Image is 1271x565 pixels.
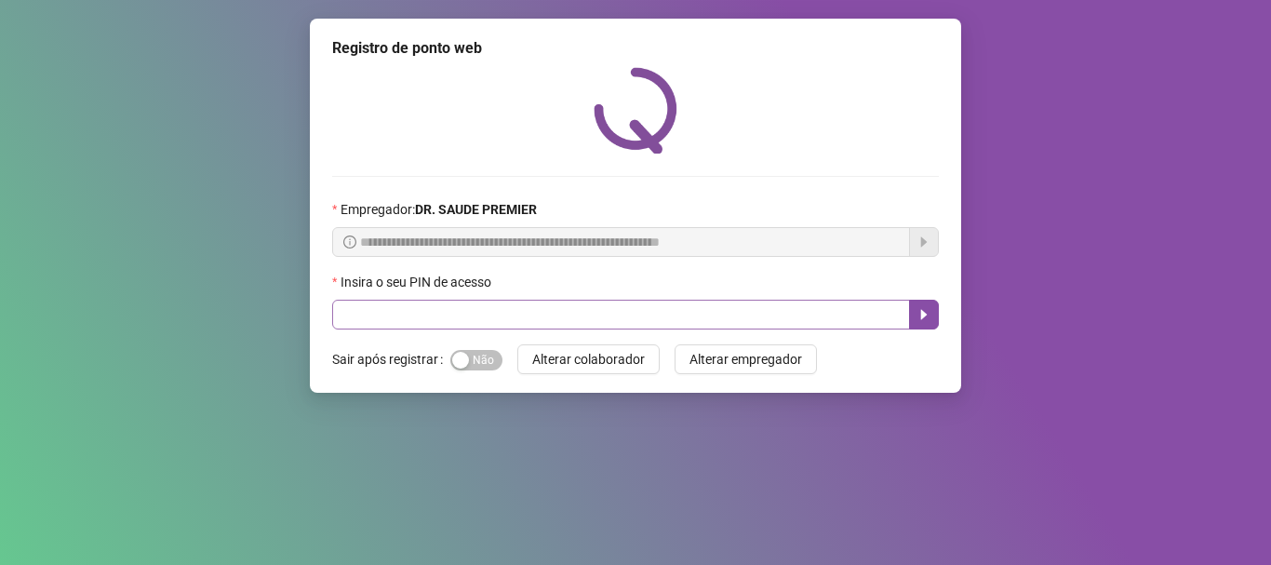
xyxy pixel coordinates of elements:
[341,199,537,220] span: Empregador :
[343,235,356,249] span: info-circle
[689,349,802,370] span: Alterar empregador
[594,67,677,154] img: QRPoint
[675,344,817,374] button: Alterar empregador
[415,202,537,217] strong: DR. SAUDE PREMIER
[332,37,939,60] div: Registro de ponto web
[916,307,931,322] span: caret-right
[332,344,450,374] label: Sair após registrar
[532,349,645,370] span: Alterar colaborador
[332,272,503,292] label: Insira o seu PIN de acesso
[517,344,660,374] button: Alterar colaborador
